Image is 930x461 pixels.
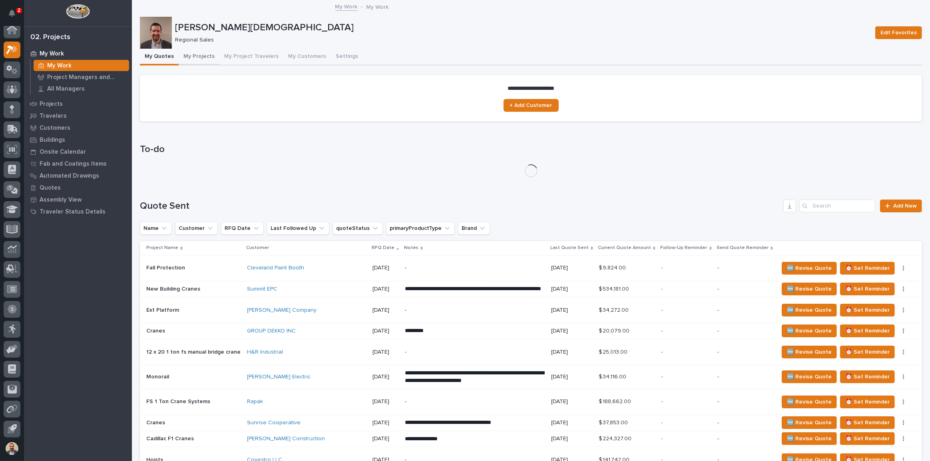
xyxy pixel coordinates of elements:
p: - [717,419,772,426]
button: Name [140,222,172,235]
span: ⏰ Set Reminder [845,418,890,427]
h1: To-do [140,144,922,155]
p: - [661,328,711,334]
p: FS 1 Ton Crane Systems [146,397,212,405]
p: $ 188,662.00 [599,397,633,405]
button: Settings [331,49,363,65]
button: primaryProductType [386,222,455,235]
p: - [661,398,711,405]
button: Brand [458,222,490,235]
span: ⏰ Set Reminder [845,397,890,407]
button: ⏰ Set Reminder [840,324,895,337]
a: Assembly View [24,194,132,206]
span: 🆕 Revise Quote [787,326,832,336]
button: 🆕 Revise Quote [782,416,837,429]
span: ⏰ Set Reminder [845,305,890,315]
tr: FS 1 Ton Crane SystemsFS 1 Ton Crane Systems Rapak [DATE]-[DATE]$ 188,662.00$ 188,662.00 --🆕 Revi... [140,389,922,415]
a: [PERSON_NAME] Construction [247,435,325,442]
p: - [405,398,545,405]
p: [DATE] [551,265,592,271]
a: Travelers [24,110,132,122]
p: [DATE] [551,419,592,426]
p: [DATE] [551,349,592,356]
button: users-avatar [4,440,20,457]
span: 🆕 Revise Quote [787,305,832,315]
button: ⏰ Set Reminder [840,262,895,275]
p: New Building Cranes [146,284,202,293]
span: 🆕 Revise Quote [787,263,832,273]
p: - [661,265,711,271]
p: Project Name [146,243,178,252]
img: Workspace Logo [66,4,90,19]
a: My Work [24,47,132,59]
p: All Managers [47,85,85,93]
p: - [661,374,711,380]
p: - [661,286,711,293]
button: Customer [175,222,218,235]
p: Onsite Calendar [40,148,86,156]
p: Notes [404,243,418,252]
p: $ 224,327.00 [599,434,633,442]
button: ⏰ Set Reminder [840,304,895,317]
button: ⏰ Set Reminder [840,432,895,445]
button: ⏰ Set Reminder [840,346,895,358]
button: ⏰ Set Reminder [840,416,895,429]
span: 🆕 Revise Quote [787,418,832,427]
a: Cleveland Paint Booth [247,265,304,271]
p: - [717,349,772,356]
p: RFQ Date [372,243,394,252]
p: $ 534,181.00 [599,284,631,293]
span: 🆕 Revise Quote [787,434,832,443]
p: [DATE] [372,374,398,380]
p: $ 34,116.00 [599,372,628,380]
button: My Quotes [140,49,179,65]
a: Fab and Coatings Items [24,158,132,170]
a: GROUP DEKKO INC [247,328,296,334]
a: My Work [31,60,132,71]
p: Customer [246,243,269,252]
p: Cranes [146,418,167,426]
p: [DATE] [551,398,592,405]
p: Last Quote Sent [550,243,589,252]
button: Last Followed Up [267,222,329,235]
p: Traveler Status Details [40,208,106,216]
a: H&R Industrial [247,349,283,356]
p: [DATE] [372,286,398,293]
a: Projects [24,98,132,110]
a: [PERSON_NAME] Company [247,307,317,314]
p: - [717,265,772,271]
p: Fall Protection [146,263,187,271]
p: [DATE] [372,435,398,442]
p: Cadillac F1 Cranes [146,434,195,442]
button: 🆕 Revise Quote [782,304,837,317]
p: - [405,265,545,271]
a: Automated Drawings [24,170,132,182]
button: RFQ Date [221,222,264,235]
p: Ext Platform [146,305,181,314]
p: [DATE] [551,374,592,380]
span: 🆕 Revise Quote [787,372,832,382]
p: - [717,328,772,334]
p: - [717,374,772,380]
tr: Fall ProtectionFall Protection Cleveland Paint Booth [DATE]-[DATE]$ 9,824.00$ 9,824.00 --🆕 Revise... [140,255,922,281]
p: [DATE] [372,398,398,405]
p: [DATE] [372,349,398,356]
p: My Work [366,2,389,11]
p: $ 20,079.00 [599,326,631,334]
button: ⏰ Set Reminder [840,283,895,295]
a: Buildings [24,134,132,146]
p: Buildings [40,137,65,144]
p: - [717,398,772,405]
span: ⏰ Set Reminder [845,434,890,443]
p: [DATE] [551,435,592,442]
button: Edit Favorites [875,26,922,39]
input: Search [799,200,875,212]
p: - [717,307,772,314]
button: 🆕 Revise Quote [782,396,837,408]
div: Notifications2 [10,10,20,22]
span: 🆕 Revise Quote [787,397,832,407]
button: My Project Travelers [219,49,283,65]
span: ⏰ Set Reminder [845,372,890,382]
span: Edit Favorites [880,28,917,38]
span: ⏰ Set Reminder [845,347,890,357]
